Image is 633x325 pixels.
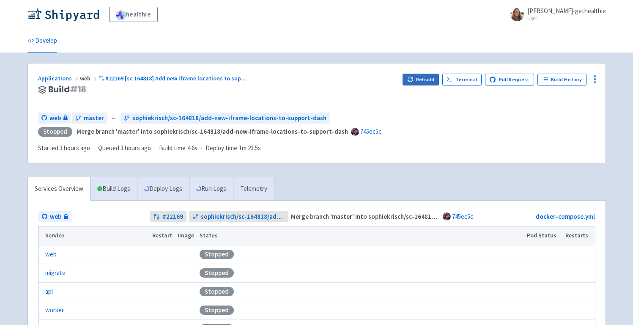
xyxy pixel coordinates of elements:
[77,127,348,135] strong: Merge branch 'master' into sophiekrisch/sc-164818/add-new-iframe-locations-to-support-dash
[485,74,534,85] a: Pull Request
[527,7,606,15] span: [PERSON_NAME]-gethealthie
[27,8,99,21] img: Shipyard logo
[45,287,53,297] a: api
[524,226,562,245] th: Pod Status
[206,143,237,153] span: Deploy time
[527,16,606,21] small: User
[201,212,285,222] span: sophiekrisch/sc-164818/add-new-iframe-locations-to-support-dash
[562,226,595,245] th: Restarts
[38,74,80,82] a: Applications
[28,177,90,201] a: Services Overview
[84,113,104,123] span: master
[72,113,107,124] a: master
[27,29,57,53] a: Develop
[38,226,150,245] th: Service
[98,144,151,152] span: Queued
[442,74,482,85] a: Terminal
[537,74,586,85] a: Build History
[239,143,261,153] span: 1m 23.5s
[200,268,234,278] div: Stopped
[38,211,71,223] a: web
[121,144,151,152] time: 3 hours ago
[121,113,330,124] a: sophiekrisch/sc-164818/add-new-iframe-locations-to-support-dash
[189,211,288,223] a: sophiekrisch/sc-164818/add-new-iframe-locations-to-support-dash
[90,177,137,201] a: Build Logs
[233,177,274,201] a: Telemetry
[360,127,381,135] a: 745ec5c
[403,74,439,85] button: Rebuild
[150,226,175,245] th: Restart
[109,7,158,22] a: healthie
[60,144,90,152] time: 3 hours ago
[49,113,61,123] span: web
[162,212,183,222] strong: # 22169
[38,143,266,153] div: · · ·
[132,113,326,123] span: sophiekrisch/sc-164818/add-new-iframe-locations-to-support-dash
[45,306,64,315] a: worker
[200,250,234,259] div: Stopped
[159,143,186,153] span: Build time
[70,83,87,95] span: # 18
[200,306,234,315] div: Stopped
[187,143,197,153] span: 4.6s
[50,212,61,222] span: web
[200,287,234,296] div: Stopped
[189,177,233,201] a: Run Logs
[505,8,606,21] a: [PERSON_NAME]-gethealthie User
[452,212,473,220] a: 745ec5c
[111,113,117,123] span: ←
[291,212,562,220] strong: Merge branch 'master' into sophiekrisch/sc-164818/add-new-iframe-locations-to-support-dash
[105,74,246,82] span: #22169 [sc 164818] Add new iframe locations to sup ...
[38,113,71,124] a: web
[38,127,72,137] div: Stopped
[137,177,189,201] a: Deploy Logs
[150,211,186,223] a: #22169
[536,212,595,220] a: docker-compose.yml
[175,226,197,245] th: Image
[99,74,248,82] a: #22169 [sc 164818] Add new iframe locations to sup...
[45,250,57,259] a: web
[197,226,524,245] th: Status
[45,268,66,278] a: migrate
[38,144,90,152] span: Started
[80,74,99,82] span: web
[48,85,87,94] span: Build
